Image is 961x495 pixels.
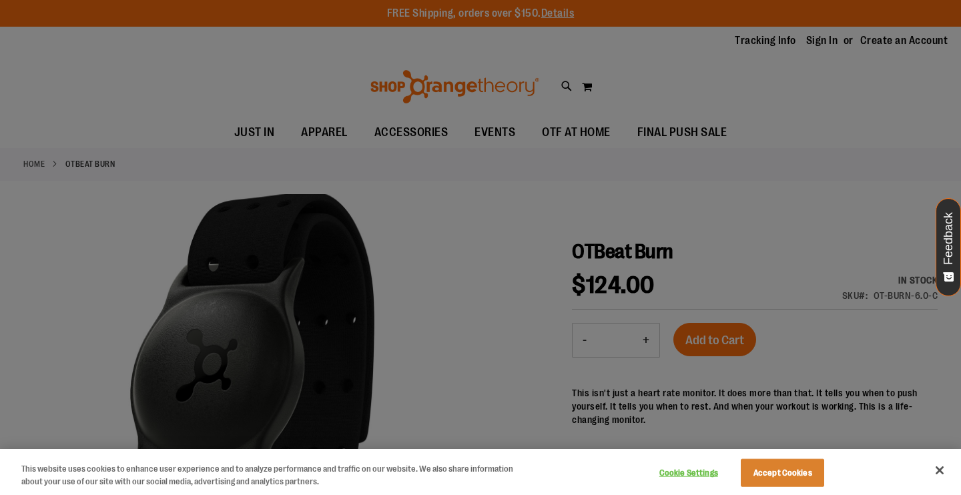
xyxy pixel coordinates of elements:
[942,212,955,265] span: Feedback
[925,456,954,485] button: Close
[21,462,529,488] div: This website uses cookies to enhance user experience and to analyze performance and traffic on ou...
[647,460,730,486] button: Cookie Settings
[741,459,824,487] button: Accept Cookies
[936,198,961,296] button: Feedback - Show survey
